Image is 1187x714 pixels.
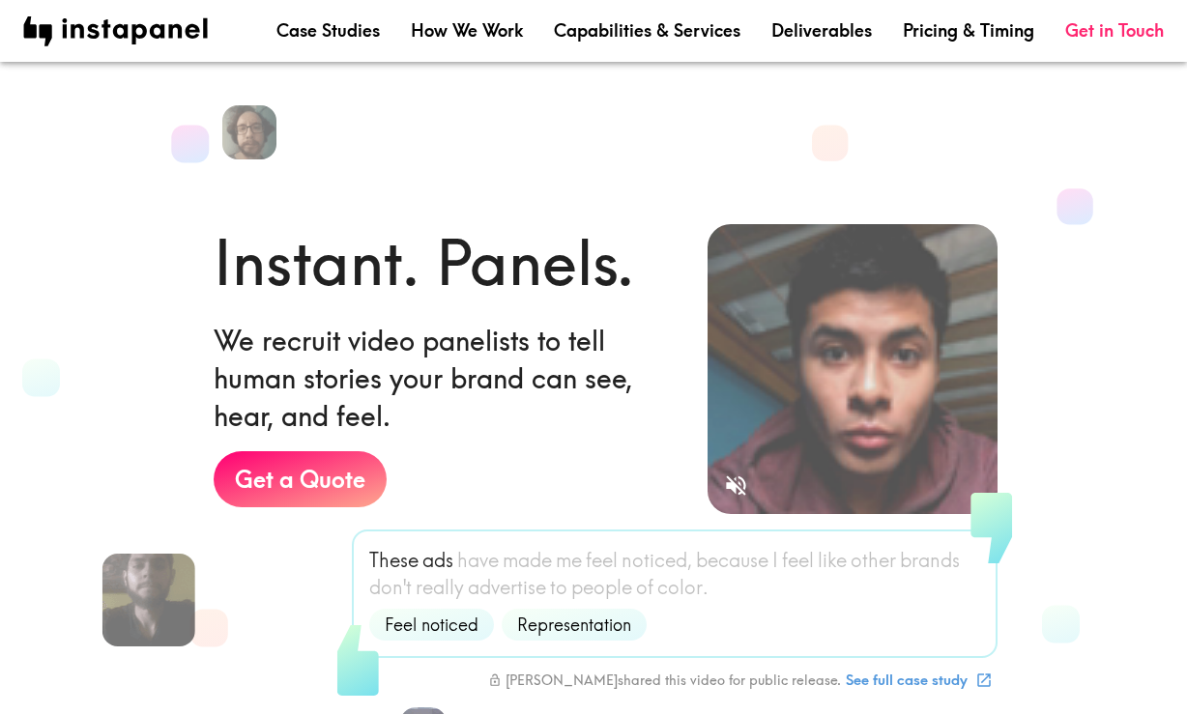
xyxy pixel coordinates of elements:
[457,547,499,574] span: have
[818,547,847,574] span: like
[782,547,814,574] span: feel
[715,465,757,506] button: Sound is off
[556,547,582,574] span: me
[571,574,632,601] span: people
[554,18,740,43] a: Capabilities & Services
[772,547,778,574] span: I
[851,547,896,574] span: other
[468,574,546,601] span: advertise
[506,613,643,637] span: Representation
[550,574,567,601] span: to
[411,18,523,43] a: How We Work
[900,547,960,574] span: brands
[369,547,419,574] span: These
[657,574,709,601] span: color.
[696,547,768,574] span: because
[276,18,380,43] a: Case Studies
[841,664,996,697] a: See full case study
[373,613,490,637] span: Feel noticed
[222,105,276,159] img: Patrick
[214,322,678,436] h6: We recruit video panelists to tell human stories your brand can see, hear, and feel.
[586,547,618,574] span: feel
[422,547,453,574] span: ads
[23,16,208,46] img: instapanel
[101,554,194,646] img: Miguel
[622,547,692,574] span: noticed,
[214,451,387,507] a: Get a Quote
[416,574,464,601] span: really
[903,18,1034,43] a: Pricing & Timing
[214,219,634,306] h1: Instant. Panels.
[771,18,872,43] a: Deliverables
[488,671,841,689] div: [PERSON_NAME] shared this video for public release.
[1065,18,1164,43] a: Get in Touch
[503,547,552,574] span: made
[369,574,412,601] span: don't
[636,574,653,601] span: of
